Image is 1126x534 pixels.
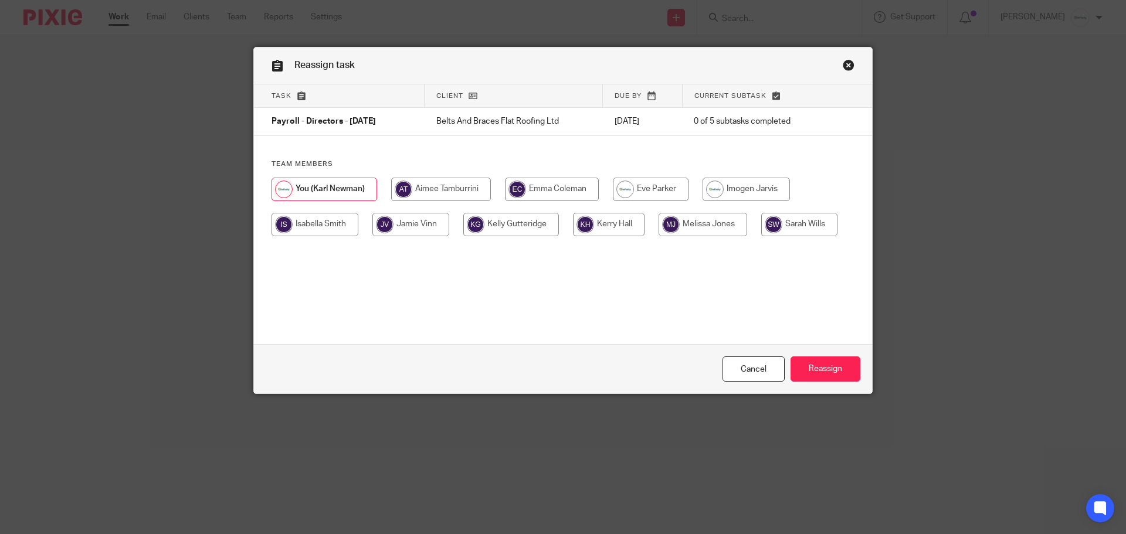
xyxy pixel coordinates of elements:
[694,93,767,99] span: Current subtask
[615,115,671,127] p: [DATE]
[436,93,463,99] span: Client
[436,115,591,127] p: Belts And Braces Flat Roofing Ltd
[272,118,376,126] span: Payroll - Directors - [DATE]
[723,356,785,382] a: Close this dialog window
[294,60,355,70] span: Reassign task
[843,59,854,75] a: Close this dialog window
[272,93,291,99] span: Task
[682,108,829,136] td: 0 of 5 subtasks completed
[615,93,642,99] span: Due by
[272,159,854,169] h4: Team members
[791,356,860,382] input: Reassign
